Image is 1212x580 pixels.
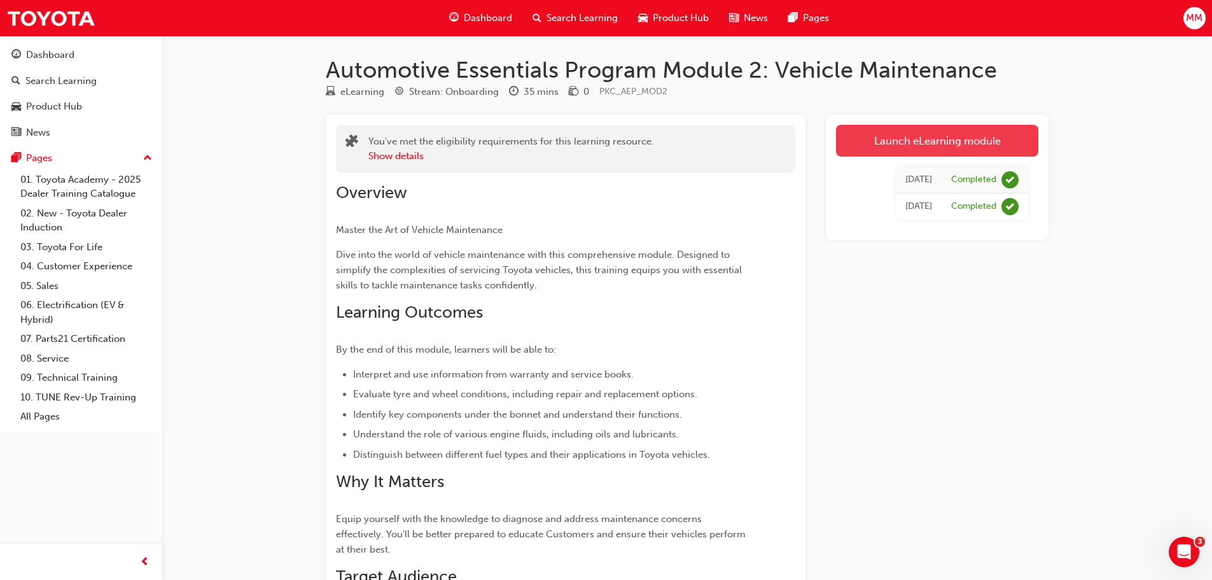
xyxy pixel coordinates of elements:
button: Show details [368,149,424,164]
img: Trak [6,4,95,32]
h1: Automotive Essentials Program Module 2: Vehicle Maintenance [326,56,1048,84]
span: puzzle-icon [345,136,358,150]
span: Product Hub [653,11,709,25]
span: car-icon [638,10,648,26]
span: news-icon [11,127,21,139]
div: Price [569,84,589,100]
a: Dashboard [5,43,157,67]
a: News [5,121,157,145]
a: 09. Technical Training [15,368,157,388]
a: pages-iconPages [778,5,839,31]
div: Stream [394,84,499,100]
button: Pages [5,146,157,170]
a: 07. Parts21 Certification [15,329,157,349]
span: prev-icon [140,555,150,570]
div: 35 mins [524,85,559,99]
span: MM [1186,11,1202,25]
span: Identify key components under the bonnet and understand their functions. [353,409,682,420]
a: Search Learning [5,69,157,93]
span: News [744,11,768,25]
div: Duration [509,84,559,100]
div: Completed [951,201,996,213]
a: 03. Toyota For Life [15,237,157,257]
button: DashboardSearch LearningProduct HubNews [5,41,157,146]
span: search-icon [11,76,20,87]
span: money-icon [569,87,578,98]
span: Dashboard [464,11,512,25]
span: Learning Outcomes [336,302,483,322]
span: Master the Art of Vehicle Maintenance [336,224,503,236]
span: Distinguish between different fuel types and their applications in Toyota vehicles. [353,449,710,460]
span: clock-icon [509,87,519,98]
span: learningRecordVerb_COMPLETE-icon [1001,171,1019,188]
span: Dive into the world of vehicle maintenance with this comprehensive module. Designed to simplify t... [336,249,744,291]
button: MM [1183,7,1206,29]
a: 10. TUNE Rev-Up Training [15,388,157,407]
span: learningResourceType_ELEARNING-icon [326,87,335,98]
div: Thu Aug 11 2022 00:00:00 GMT+1000 (Australian Eastern Standard Time) [905,173,932,187]
span: car-icon [11,101,21,113]
span: Evaluate tyre and wheel conditions, including repair and replacement options. [353,388,697,400]
a: 01. Toyota Academy - 2025 Dealer Training Catalogue [15,170,157,204]
a: guage-iconDashboard [439,5,522,31]
iframe: Intercom live chat [1169,537,1199,567]
span: pages-icon [788,10,798,26]
span: By the end of this module, learners will be able to: [336,344,556,355]
span: guage-icon [449,10,459,26]
a: search-iconSearch Learning [522,5,628,31]
span: Equip yourself with the knowledge to diagnose and address maintenance concerns effectively. You'l... [336,513,748,555]
span: Pages [803,11,829,25]
span: search-icon [533,10,541,26]
div: Pages [26,151,52,166]
div: Search Learning [25,74,97,88]
div: eLearning [340,85,384,99]
div: You've met the eligibility requirements for this learning resource. [368,134,654,163]
a: 05. Sales [15,276,157,296]
span: learningRecordVerb_COMPLETE-icon [1001,198,1019,215]
span: Understand the role of various engine fluids, including oils and lubricants. [353,428,679,440]
span: guage-icon [11,50,21,61]
div: News [26,125,50,140]
a: 06. Electrification (EV & Hybrid) [15,295,157,329]
a: car-iconProduct Hub [628,5,719,31]
span: news-icon [729,10,739,26]
div: Dashboard [26,48,74,62]
span: Why It Matters [336,472,444,492]
a: 02. New - Toyota Dealer Induction [15,204,157,237]
div: 0 [583,85,589,99]
span: Learning resource code [599,86,667,97]
div: Tue Aug 10 2021 00:00:00 GMT+1000 (Australian Eastern Standard Time) [905,199,932,214]
span: pages-icon [11,153,21,164]
a: Product Hub [5,95,157,118]
a: Launch eLearning module [836,125,1038,157]
span: target-icon [394,87,404,98]
a: 08. Service [15,349,157,369]
span: Search Learning [547,11,618,25]
span: Overview [336,183,407,202]
a: All Pages [15,407,157,427]
div: Product Hub [26,99,82,114]
div: Type [326,84,384,100]
span: Interpret and use information from warranty and service books. [353,369,634,380]
a: 04. Customer Experience [15,257,157,276]
div: Completed [951,174,996,186]
span: 3 [1195,537,1205,547]
a: news-iconNews [719,5,778,31]
span: up-icon [143,150,152,167]
div: Stream: Onboarding [409,85,499,99]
